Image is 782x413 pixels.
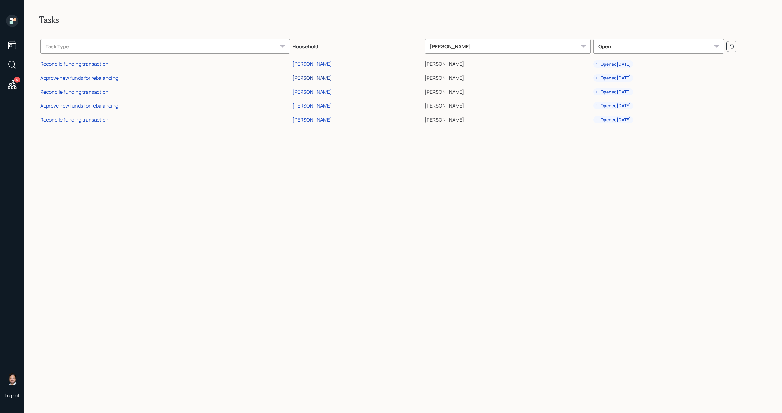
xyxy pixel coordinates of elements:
[423,56,592,70] td: [PERSON_NAME]
[423,98,592,112] td: [PERSON_NAME]
[40,75,118,81] div: Approve new funds for rebalancing
[292,102,332,109] div: [PERSON_NAME]
[40,116,108,123] div: Reconcile funding transaction
[291,35,423,56] th: Household
[14,77,20,83] div: 5
[596,89,631,95] div: Opened [DATE]
[593,39,724,54] div: Open
[6,373,18,385] img: michael-russo-headshot.png
[292,89,332,95] div: [PERSON_NAME]
[40,60,108,67] div: Reconcile funding transaction
[596,75,631,81] div: Opened [DATE]
[39,15,767,25] h2: Tasks
[596,103,631,109] div: Opened [DATE]
[596,61,631,67] div: Opened [DATE]
[423,70,592,84] td: [PERSON_NAME]
[423,112,592,126] td: [PERSON_NAME]
[425,39,591,54] div: [PERSON_NAME]
[292,60,332,67] div: [PERSON_NAME]
[5,393,20,398] div: Log out
[40,89,108,95] div: Reconcile funding transaction
[40,39,290,54] div: Task Type
[423,84,592,98] td: [PERSON_NAME]
[292,116,332,123] div: [PERSON_NAME]
[40,102,118,109] div: Approve new funds for rebalancing
[596,117,631,123] div: Opened [DATE]
[292,75,332,81] div: [PERSON_NAME]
